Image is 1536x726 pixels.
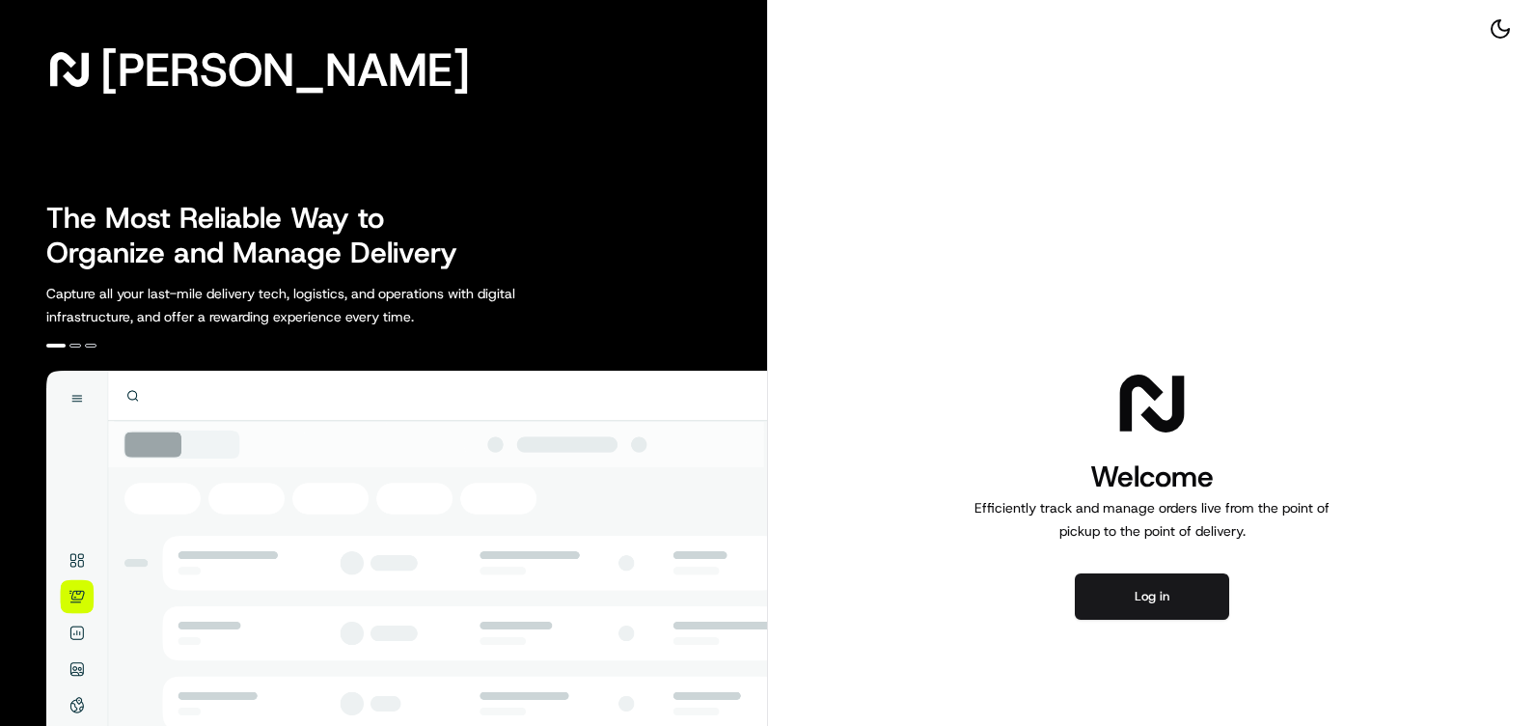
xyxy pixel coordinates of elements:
span: [PERSON_NAME] [100,50,470,89]
button: Log in [1075,573,1229,620]
p: Efficiently track and manage orders live from the point of pickup to the point of delivery. [967,496,1337,543]
p: Capture all your last-mile delivery tech, logistics, and operations with digital infrastructure, ... [46,282,602,328]
h1: Welcome [967,458,1337,496]
h2: The Most Reliable Way to Organize and Manage Delivery [46,201,479,270]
